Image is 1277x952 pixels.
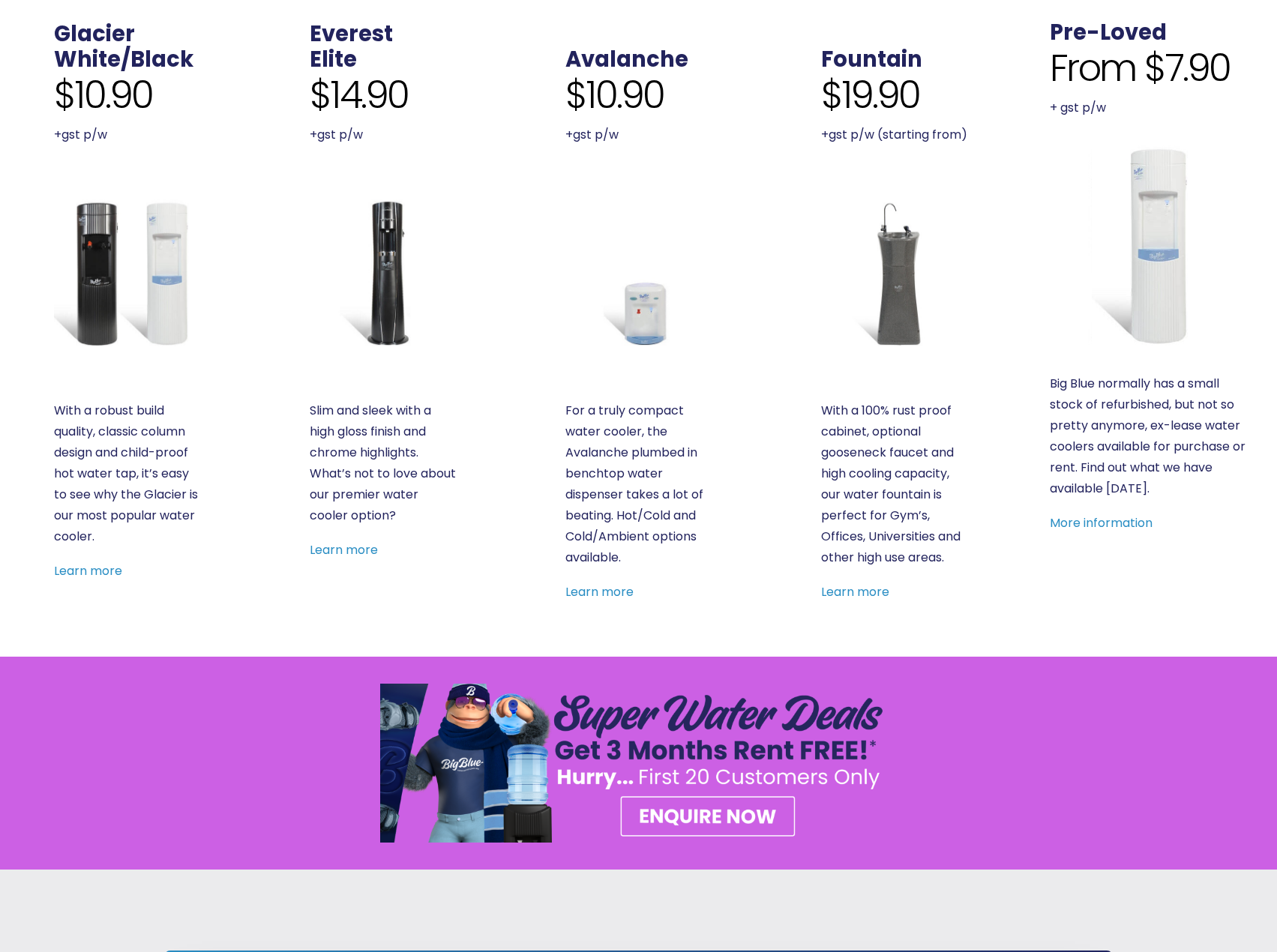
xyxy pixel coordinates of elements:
[54,199,201,346] a: Glacier White or Black
[54,400,201,547] p: With a robust build quality, classic column design and child-proof hot water tap, it’s easy to se...
[821,124,968,145] p: +gst p/w (starting from)
[310,44,357,74] a: Elite
[1050,145,1251,346] a: Refurbished
[54,124,201,145] p: +gst p/w
[380,684,898,843] a: SUPER SPRING DEAL – Plumbed In
[1050,97,1251,118] p: + gst p/w
[310,124,457,145] p: +gst p/w
[54,19,135,49] a: Glacier
[1050,17,1167,47] a: Pre-Loved
[821,199,968,346] a: Fountain
[565,44,688,74] a: Avalanche
[821,400,968,568] p: With a 100% rust proof cabinet, optional gooseneck faucet and high cooling capacity, our water fo...
[1050,46,1231,91] span: From $7.90
[1050,514,1153,531] a: More information
[821,19,827,49] span: .
[565,19,571,49] span: .
[54,562,122,579] a: Learn more
[565,124,712,145] p: +gst p/w
[1050,373,1251,499] p: Big Blue normally has a small stock of refurbished, but not so pretty anymore, ex-lease water coo...
[310,19,393,49] a: Everest
[54,73,153,118] span: $10.90
[565,400,712,568] p: For a truly compact water cooler, the Avalanche plumbed in benchtop water dispenser takes a lot o...
[310,199,457,346] a: Everest Elite
[821,73,920,118] span: $19.90
[310,400,457,526] p: Slim and sleek with a high gloss finish and chrome highlights. What’s not to love about our premi...
[565,73,664,118] span: $10.90
[310,73,409,118] span: $14.90
[821,583,889,600] a: Learn more
[54,44,193,74] a: White/Black
[821,44,922,74] a: Fountain
[310,541,378,558] a: Learn more
[1178,853,1256,931] iframe: Chatbot
[565,583,634,600] a: Learn more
